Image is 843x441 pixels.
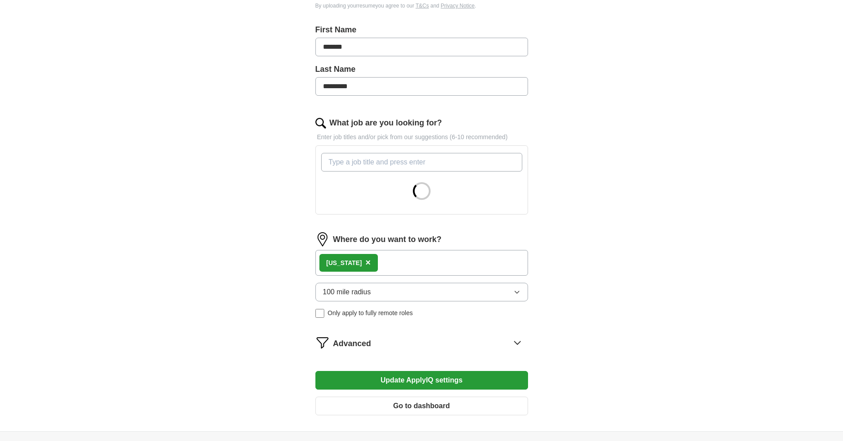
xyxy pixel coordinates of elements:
[315,336,330,350] img: filter
[315,283,528,301] button: 100 mile radius
[315,309,324,318] input: Only apply to fully remote roles
[416,3,429,9] a: T&Cs
[333,338,371,350] span: Advanced
[315,24,528,36] label: First Name
[365,258,371,267] span: ×
[315,232,330,246] img: location.png
[321,153,522,172] input: Type a job title and press enter
[330,117,442,129] label: What job are you looking for?
[323,287,371,297] span: 100 mile radius
[315,133,528,142] p: Enter job titles and/or pick from our suggestions (6-10 recommended)
[315,2,528,10] div: By uploading your resume you agree to our and .
[315,118,326,129] img: search.png
[315,63,528,75] label: Last Name
[441,3,475,9] a: Privacy Notice
[365,256,371,269] button: ×
[315,371,528,390] button: Update ApplyIQ settings
[333,234,442,246] label: Where do you want to work?
[315,397,528,415] button: Go to dashboard
[328,308,413,318] span: Only apply to fully remote roles
[326,258,362,268] div: [US_STATE]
